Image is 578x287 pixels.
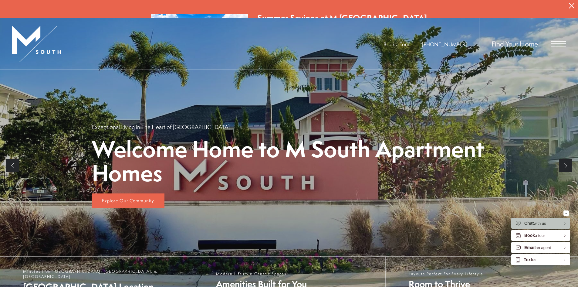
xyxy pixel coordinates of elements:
[6,159,19,172] a: Previous
[23,269,187,279] span: Minutes from [GEOGRAPHIC_DATA], [GEOGRAPHIC_DATA], & [GEOGRAPHIC_DATA]
[559,159,572,172] a: Next
[12,26,61,62] img: MSouth
[92,193,164,208] a: Explore Our Community
[422,41,467,48] span: [PHONE_NUMBER]
[257,12,427,24] div: Summer Savings at M [GEOGRAPHIC_DATA]
[422,41,467,48] a: Call Us at 813-570-8014
[102,197,154,204] span: Explore Our Community
[216,271,307,276] span: Modern Lifestyle Centric Spaces
[384,41,409,48] a: Book a Tour
[409,271,483,276] span: Layouts Perfect For Every Lifestyle
[551,41,566,46] button: Open Menu
[92,137,486,185] p: Welcome Home to M South Apartment Homes
[92,123,230,131] p: Exceptional Living in The Heart of [GEOGRAPHIC_DATA]
[151,14,248,70] img: Summer Savings at M South Apartments
[492,39,538,49] a: Find Your Home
